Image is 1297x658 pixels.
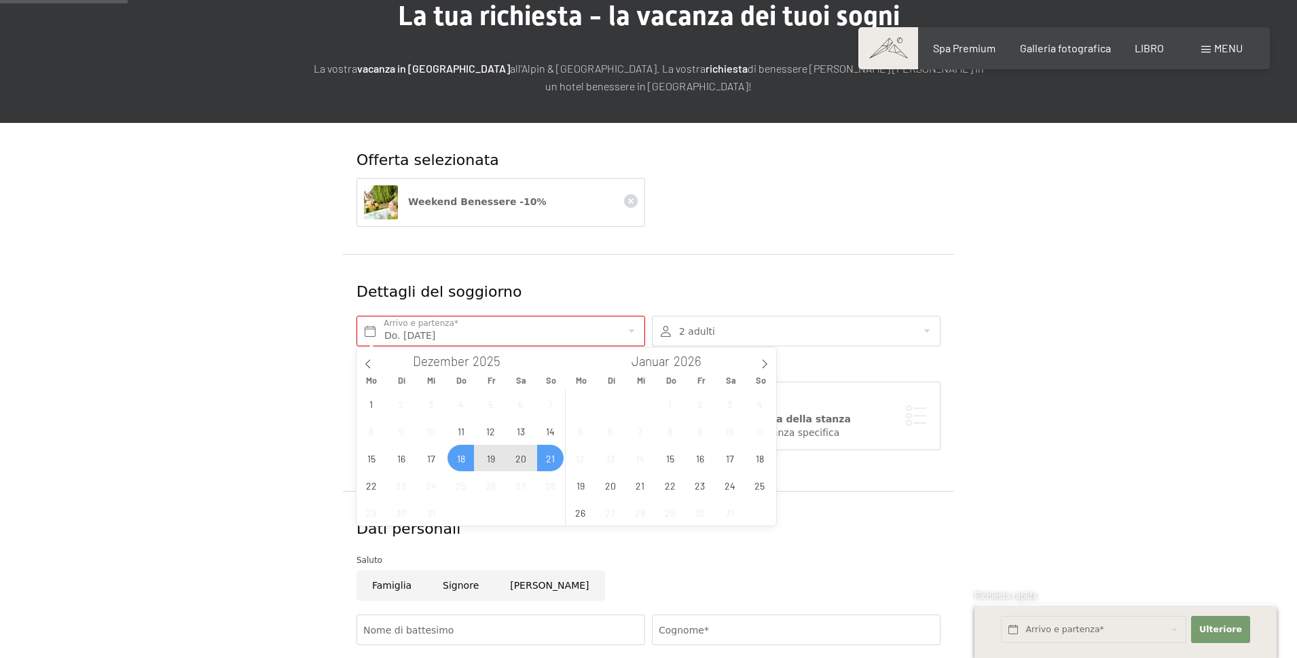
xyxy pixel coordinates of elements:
span: Januar 23, 2026 [687,472,713,498]
span: Januar 7, 2026 [627,418,653,444]
span: Sa [716,376,746,385]
font: Saluto [357,555,382,565]
span: Mi [626,376,656,385]
span: Januar 3, 2026 [716,390,743,417]
span: Di [596,376,626,385]
span: Januar 24, 2026 [716,472,743,498]
span: Januar 16, 2026 [687,445,713,471]
span: Januar 10, 2026 [716,418,743,444]
span: Dezember 30, 2025 [388,499,414,526]
font: Dettagli del soggiorno [357,283,522,300]
span: Dezember 25, 2025 [447,472,474,498]
span: Dezember 17, 2025 [418,445,444,471]
span: Dezember 13, 2025 [507,418,534,444]
font: Dati personali [357,520,460,537]
font: Offerta selezionata [357,151,499,168]
a: LIBRO [1135,41,1164,54]
span: Januar 27, 2026 [597,499,623,526]
span: Dezember 5, 2025 [477,390,504,417]
span: Januar 17, 2026 [716,445,743,471]
a: Galleria fotografica [1020,41,1111,54]
span: Januar 25, 2026 [746,472,773,498]
span: Dezember 21, 2025 [537,445,564,471]
span: Januar 15, 2026 [657,445,683,471]
font: Ulteriore [1199,624,1242,634]
span: Januar 12, 2026 [567,445,593,471]
span: So [536,376,566,385]
span: Do [656,376,686,385]
span: Januar 6, 2026 [597,418,623,444]
span: Dezember 10, 2025 [418,418,444,444]
button: Ulteriore [1191,616,1249,644]
span: Januar 20, 2026 [597,472,623,498]
span: Januar 29, 2026 [657,499,683,526]
span: Dezember 16, 2025 [388,445,414,471]
span: Dezember 26, 2025 [477,472,504,498]
span: Dezember 23, 2025 [388,472,414,498]
span: Januar 18, 2026 [746,445,773,471]
span: Dezember 24, 2025 [418,472,444,498]
span: Januar 26, 2026 [567,499,593,526]
span: Fr [477,376,507,385]
span: Dezember 27, 2025 [507,472,534,498]
span: Dezember 11, 2025 [447,418,474,444]
font: all'Alpin & [GEOGRAPHIC_DATA]. La vostra [510,62,706,75]
span: Dezember 22, 2025 [358,472,384,498]
span: Januar 2, 2026 [687,390,713,417]
span: Januar 30, 2026 [687,499,713,526]
span: Mo [357,376,386,385]
span: Januar 14, 2026 [627,445,653,471]
span: Januar 8, 2026 [657,418,683,444]
span: Januar 31, 2026 [716,499,743,526]
span: Januar 13, 2026 [597,445,623,471]
font: Richiesta rapida [974,590,1037,601]
span: Do [446,376,476,385]
span: Dezember 6, 2025 [507,390,534,417]
img: Weekend Benessere -10% [364,185,398,219]
input: Year [670,353,714,369]
font: menu [1214,41,1243,54]
font: di benessere [PERSON_NAME] [PERSON_NAME] in un hotel benessere in [GEOGRAPHIC_DATA]! [545,62,984,92]
span: Di [386,376,416,385]
span: Dezember 19, 2025 [477,445,504,471]
span: Januar 21, 2026 [627,472,653,498]
span: Dezember 12, 2025 [477,418,504,444]
a: Spa Premium [933,41,995,54]
span: Dezember 1, 2025 [358,390,384,417]
font: Weekend Benessere -10% [408,196,547,207]
span: Dezember [413,355,469,368]
span: Dezember 15, 2025 [358,445,384,471]
span: Dezember 20, 2025 [507,445,534,471]
span: Dezember 28, 2025 [537,472,564,498]
font: vacanza in [GEOGRAPHIC_DATA] [357,62,510,75]
span: Januar 22, 2026 [657,472,683,498]
span: Dezember 7, 2025 [537,390,564,417]
span: Dezember 8, 2025 [358,418,384,444]
span: So [746,376,776,385]
font: richiesta [706,62,748,75]
span: Januar 19, 2026 [567,472,593,498]
span: Fr [687,376,716,385]
span: Mi [416,376,446,385]
span: Sa [507,376,536,385]
span: Dezember 29, 2025 [358,499,384,526]
span: Januar 28, 2026 [627,499,653,526]
span: Januar 11, 2026 [746,418,773,444]
span: Dezember 31, 2025 [418,499,444,526]
span: Januar 9, 2026 [687,418,713,444]
span: Dezember 9, 2025 [388,418,414,444]
span: Mo [566,376,596,385]
span: Dezember 14, 2025 [537,418,564,444]
span: Dezember 3, 2025 [418,390,444,417]
input: Year [469,353,514,369]
span: Januar 1, 2026 [657,390,683,417]
span: Dezember 18, 2025 [447,445,474,471]
span: Dezember 4, 2025 [447,390,474,417]
font: La vostra [314,62,357,75]
span: Januar [632,355,670,368]
span: Januar 5, 2026 [567,418,593,444]
span: Dezember 2, 2025 [388,390,414,417]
